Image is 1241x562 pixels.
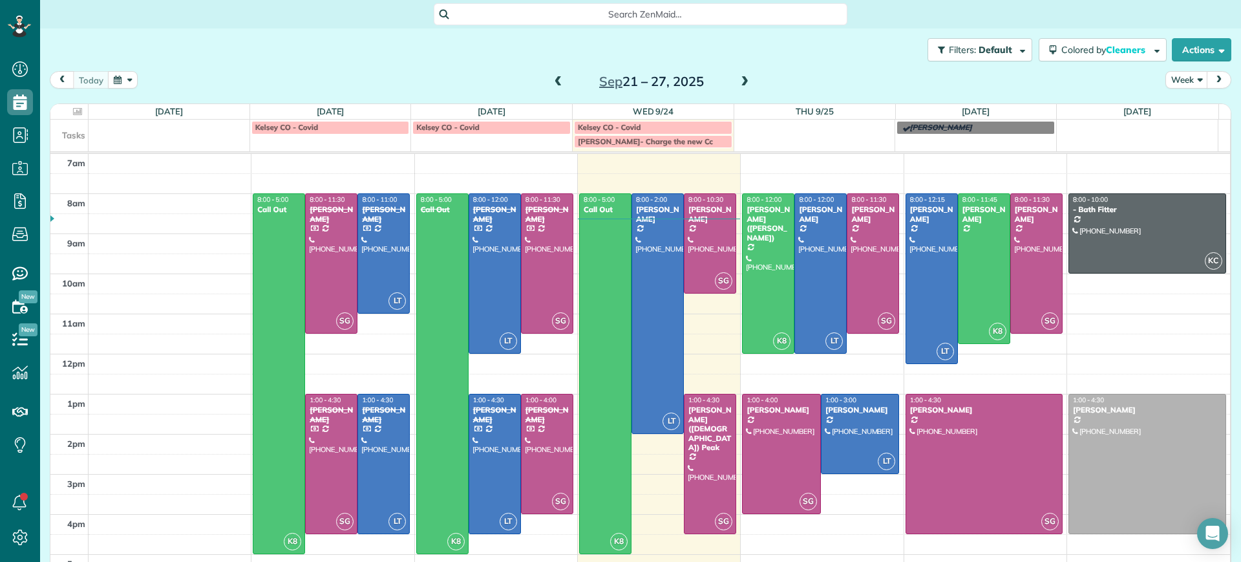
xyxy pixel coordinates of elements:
span: 3pm [67,479,85,489]
div: [PERSON_NAME] ([PERSON_NAME]) [746,205,790,243]
span: 8:00 - 11:30 [851,195,886,204]
button: today [73,71,109,89]
div: [PERSON_NAME] [962,205,1006,224]
span: 2pm [67,438,85,449]
span: SG [552,312,569,330]
span: SG [715,513,732,530]
span: 11am [62,318,85,329]
span: Filters: [949,44,976,56]
span: LT [388,292,406,310]
div: [PERSON_NAME] [909,405,1059,415]
span: 8:00 - 11:30 [525,195,560,204]
button: Colored byCleaners [1039,38,1167,61]
span: LT [663,413,680,430]
span: 8:00 - 12:00 [799,195,834,204]
span: Kelsey CO - Covid [255,122,319,132]
span: K8 [447,533,465,550]
span: 8:00 - 2:00 [636,195,667,204]
span: 9am [67,238,85,248]
span: 1:00 - 3:00 [825,396,856,404]
div: [PERSON_NAME] [472,205,517,224]
span: SG [336,312,354,330]
a: Wed 9/24 [633,106,674,116]
span: 8:00 - 12:15 [910,195,945,204]
span: LT [500,332,517,350]
span: SG [878,312,895,330]
span: Colored by [1061,44,1150,56]
span: 8:00 - 11:00 [362,195,397,204]
span: 1:00 - 4:30 [910,396,941,404]
span: Cleaners [1106,44,1147,56]
span: KC [1205,252,1222,270]
span: Kelsey CO - Covid [416,122,480,132]
span: K8 [773,332,790,350]
div: Open Intercom Messenger [1197,518,1228,549]
div: [PERSON_NAME] [472,405,517,424]
span: LT [500,513,517,530]
span: 1:00 - 4:00 [525,396,557,404]
div: [PERSON_NAME] [635,205,680,224]
span: 8:00 - 10:30 [688,195,723,204]
button: prev [50,71,74,89]
span: Kelsey CO - Covid [578,122,641,132]
span: 1:00 - 4:30 [688,396,719,404]
button: next [1207,71,1231,89]
span: 8:00 - 5:00 [584,195,615,204]
span: K8 [989,323,1006,340]
span: Default [979,44,1013,56]
span: 8:00 - 5:00 [421,195,452,204]
a: Thu 9/25 [796,106,834,116]
button: Actions [1172,38,1231,61]
span: New [19,323,37,336]
div: [PERSON_NAME] [525,405,569,424]
div: Call Out [257,205,301,214]
div: [PERSON_NAME] [851,205,895,224]
span: 7am [67,158,85,168]
div: [PERSON_NAME] [1014,205,1059,224]
div: [PERSON_NAME] [525,205,569,224]
span: SG [552,493,569,510]
span: 8:00 - 11:30 [310,195,345,204]
button: Filters: Default [928,38,1032,61]
span: 1pm [67,398,85,409]
span: 1:00 - 4:00 [747,396,778,404]
a: [DATE] [478,106,505,116]
span: SG [1041,312,1059,330]
span: SG [800,493,817,510]
span: 12pm [62,358,85,369]
span: New [19,290,37,303]
div: [PERSON_NAME] [688,205,732,224]
div: [PERSON_NAME] [1072,405,1222,415]
div: Call Out [583,205,628,214]
span: K8 [284,533,301,550]
span: 8:00 - 5:00 [257,195,288,204]
span: LT [878,453,895,470]
div: [PERSON_NAME] [909,205,954,224]
div: [PERSON_NAME] [798,205,843,224]
div: [PERSON_NAME] [361,405,406,424]
span: 1:00 - 4:30 [310,396,341,404]
div: [PERSON_NAME] [361,205,406,224]
span: 8:00 - 12:00 [473,195,508,204]
a: Filters: Default [921,38,1032,61]
div: [PERSON_NAME] ([DEMOGRAPHIC_DATA]) Peak [688,405,732,452]
div: - Bath Fitter [1072,205,1222,214]
button: Week [1165,71,1208,89]
a: [DATE] [1123,106,1151,116]
span: 8am [67,198,85,208]
span: K8 [610,533,628,550]
h2: 21 – 27, 2025 [571,74,732,89]
span: 1:00 - 4:30 [1073,396,1104,404]
span: Sep [599,73,622,89]
span: [PERSON_NAME] [909,122,972,132]
span: 8:00 - 10:00 [1073,195,1108,204]
div: [PERSON_NAME] [309,405,354,424]
span: SG [336,513,354,530]
span: SG [1041,513,1059,530]
span: 8:00 - 11:45 [962,195,997,204]
span: 1:00 - 4:30 [362,396,393,404]
span: 8:00 - 12:00 [747,195,781,204]
a: [DATE] [962,106,990,116]
a: [DATE] [317,106,345,116]
div: [PERSON_NAME] [825,405,896,415]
